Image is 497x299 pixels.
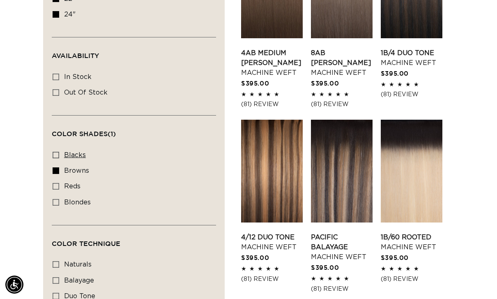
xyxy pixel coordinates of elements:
summary: Availability (0 selected) [52,37,216,67]
span: (1) [108,130,116,137]
a: 1B/4 Duo Tone Machine Weft [381,48,442,68]
span: Color Technique [52,240,120,247]
span: Availability [52,52,99,59]
summary: Color Shades (1 selected) [52,116,216,145]
a: 4AB Medium [PERSON_NAME] Machine Weft [241,48,303,78]
span: naturals [64,261,92,268]
a: 4/12 Duo Tone Machine Weft [241,232,303,252]
span: blondes [64,199,91,206]
a: 8AB [PERSON_NAME] Machine Weft [311,48,373,78]
span: blacks [64,152,86,158]
span: reds [64,183,81,190]
span: 24" [64,11,76,18]
span: In stock [64,74,92,80]
div: Accessibility Menu [5,276,23,294]
summary: Color Technique (0 selected) [52,225,216,255]
span: Color Shades [52,130,116,137]
span: balayage [64,277,94,284]
span: Out of stock [64,89,108,96]
a: Pacific Balayage Machine Weft [311,232,373,262]
span: browns [64,167,89,174]
a: 1B/60 Rooted Machine Weft [381,232,442,252]
iframe: Chat Widget [456,260,497,299]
